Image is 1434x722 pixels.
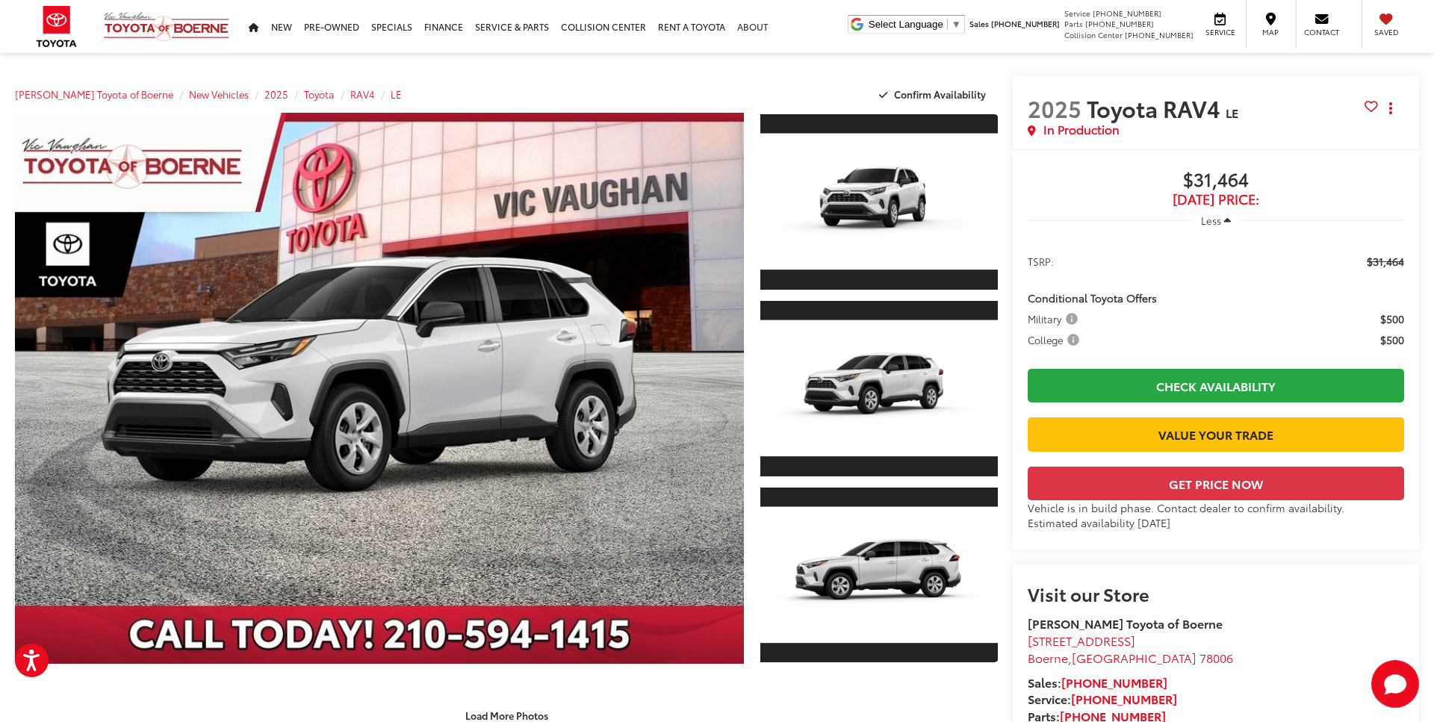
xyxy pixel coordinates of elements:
span: Select Language [869,19,943,30]
button: Toggle Chat Window [1371,660,1419,708]
a: Value Your Trade [1028,417,1404,451]
button: Confirm Availability [871,81,999,108]
h2: Visit our Store [1028,584,1404,603]
a: Expand Photo 3 [760,486,998,665]
a: New Vehicles [189,87,249,101]
button: Less [1194,207,1238,234]
a: Select Language​ [869,19,961,30]
span: ▼ [952,19,961,30]
button: Actions [1378,95,1404,121]
strong: Service: [1028,690,1177,707]
span: [PHONE_NUMBER] [1093,7,1161,19]
img: Vic Vaughan Toyota of Boerne [103,11,230,42]
strong: Sales: [1028,673,1167,691]
a: [PHONE_NUMBER] [1071,690,1177,707]
span: [PHONE_NUMBER] [1125,29,1194,40]
a: [PHONE_NUMBER] [1061,673,1167,691]
button: College [1028,332,1084,347]
a: [PERSON_NAME] Toyota of Boerne [15,87,173,101]
span: In Production [1043,121,1120,138]
span: LE [1226,104,1238,121]
span: Military [1028,311,1081,326]
div: Vehicle is in build phase. Contact dealer to confirm availability. Estimated availability [DATE] [1028,500,1404,530]
span: Boerne [1028,649,1068,666]
span: ​ [947,19,948,30]
span: TSRP: [1028,254,1054,269]
span: $500 [1380,332,1404,347]
a: LE [391,87,402,101]
span: Parts [1064,18,1083,29]
a: Expand Photo 0 [15,113,744,664]
button: Military [1028,311,1083,326]
a: Expand Photo 1 [760,113,998,291]
a: [STREET_ADDRESS] Boerne,[GEOGRAPHIC_DATA] 78006 [1028,632,1233,666]
span: Map [1254,27,1287,37]
a: RAV4 [350,87,375,101]
span: Service [1203,27,1237,37]
a: 2025 [264,87,288,101]
span: [PHONE_NUMBER] [991,18,1060,29]
span: Saved [1370,27,1403,37]
span: College [1028,332,1082,347]
img: 2025 Toyota RAV4 LE [757,320,1000,457]
svg: Start Chat [1371,660,1419,708]
span: Collision Center [1064,29,1123,40]
span: $31,464 [1367,254,1404,269]
span: , [1028,649,1233,666]
span: Toyota RAV4 [1087,92,1226,124]
img: 2025 Toyota RAV4 LE [757,134,1000,270]
span: $31,464 [1028,169,1404,192]
span: dropdown dots [1389,102,1392,114]
button: Get Price Now [1028,467,1404,500]
span: [PHONE_NUMBER] [1085,18,1154,29]
span: [DATE] Price: [1028,192,1404,207]
span: Conditional Toyota Offers [1028,290,1157,305]
span: 2025 [1028,92,1081,124]
a: Toyota [304,87,335,101]
span: [STREET_ADDRESS] [1028,632,1135,649]
span: Contact [1304,27,1339,37]
span: Less [1201,214,1221,227]
span: [GEOGRAPHIC_DATA] [1072,649,1196,666]
span: Confirm Availability [894,87,986,101]
span: $500 [1380,311,1404,326]
img: 2025 Toyota RAV4 LE [757,507,1000,644]
span: 78006 [1199,649,1233,666]
a: Check Availability [1028,369,1404,402]
img: 2025 Toyota RAV4 LE [7,110,751,667]
span: Service [1064,7,1090,19]
span: Sales [969,18,989,29]
strong: [PERSON_NAME] Toyota of Boerne [1028,614,1223,632]
a: Expand Photo 2 [760,299,998,478]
